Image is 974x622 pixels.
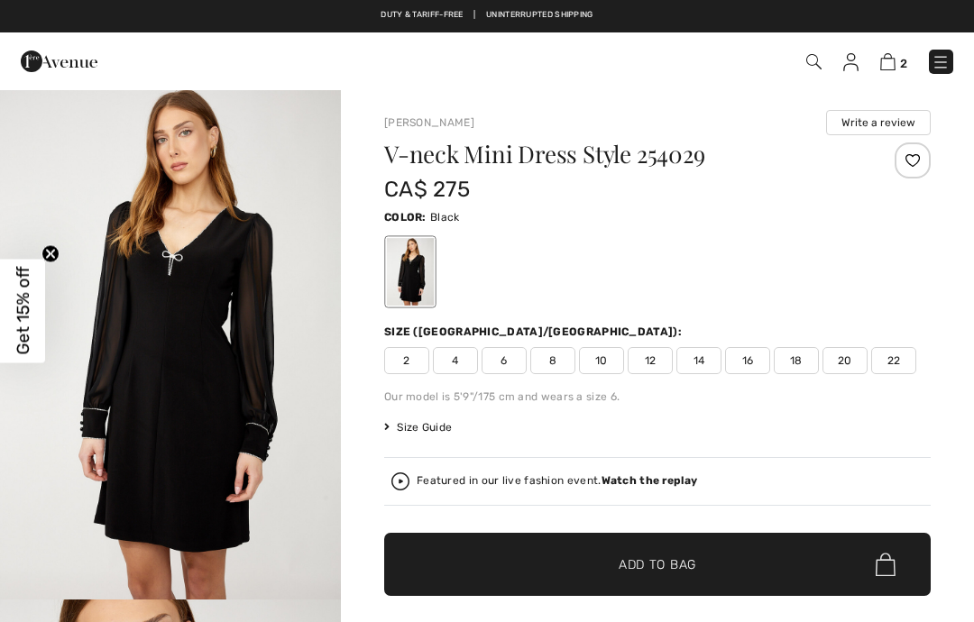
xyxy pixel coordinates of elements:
strong: Watch the replay [602,474,698,487]
span: 14 [676,347,721,374]
span: 8 [530,347,575,374]
span: CA$ 275 [384,177,470,202]
button: Close teaser [41,245,60,263]
a: 2 [880,50,907,72]
button: Add to Bag [384,533,931,596]
img: My Info [843,53,859,71]
img: Search [806,54,822,69]
span: Size Guide [384,419,452,435]
div: Our model is 5'9"/175 cm and wears a size 6. [384,389,931,405]
span: 18 [774,347,819,374]
img: Bag.svg [876,553,896,576]
span: 6 [482,347,527,374]
h1: V-neck Mini Dress Style 254029 [384,142,840,166]
span: 2 [384,347,429,374]
a: [PERSON_NAME] [384,116,474,129]
img: 1ère Avenue [21,43,97,79]
span: Black [430,211,460,224]
span: 12 [628,347,673,374]
span: 22 [871,347,916,374]
span: Get 15% off [13,267,33,355]
span: Add to Bag [619,555,696,574]
span: 20 [822,347,868,374]
img: Shopping Bag [880,53,896,70]
span: 2 [900,57,907,70]
div: Black [387,238,434,306]
span: 16 [725,347,770,374]
span: Color: [384,211,427,224]
a: 1ère Avenue [21,51,97,69]
img: Menu [932,53,950,71]
div: Featured in our live fashion event. [417,475,697,487]
button: Write a review [826,110,931,135]
span: 10 [579,347,624,374]
span: 4 [433,347,478,374]
div: Size ([GEOGRAPHIC_DATA]/[GEOGRAPHIC_DATA]): [384,324,685,340]
img: Watch the replay [391,472,409,490]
